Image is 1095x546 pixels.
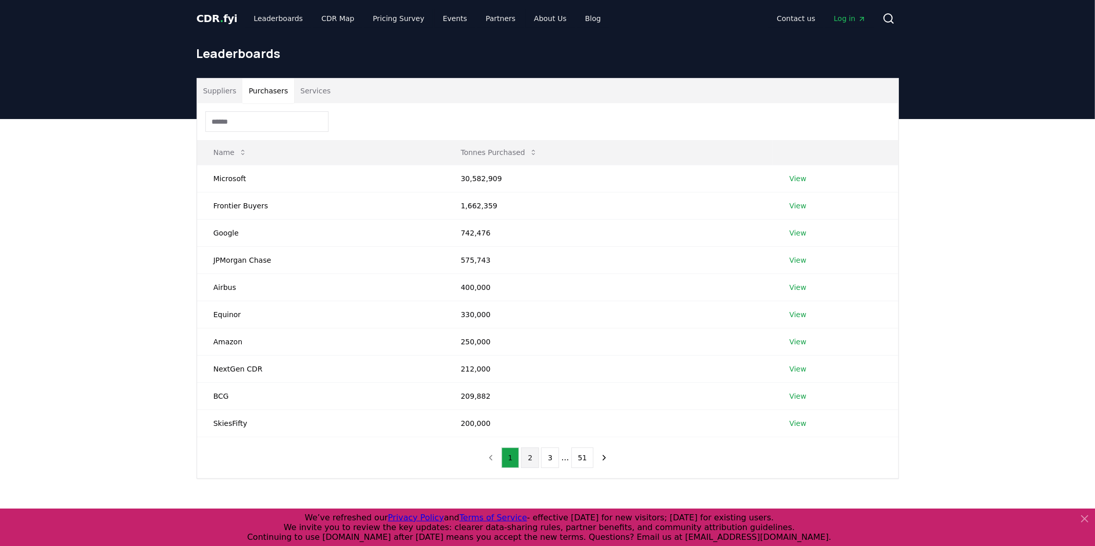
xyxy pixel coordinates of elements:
[197,219,445,246] td: Google
[834,13,866,24] span: Log in
[790,228,806,238] a: View
[477,9,524,28] a: Partners
[197,11,238,26] a: CDR.fyi
[445,192,773,219] td: 1,662,359
[445,328,773,355] td: 250,000
[197,12,238,25] span: CDR fyi
[825,9,874,28] a: Log in
[790,364,806,374] a: View
[197,246,445,274] td: JPMorgan Chase
[577,9,609,28] a: Blog
[205,142,255,163] button: Name
[197,192,445,219] td: Frontier Buyers
[197,301,445,328] td: Equinor
[220,12,223,25] span: .
[790,418,806,428] a: View
[526,9,574,28] a: About Us
[790,173,806,184] a: View
[197,382,445,410] td: BCG
[453,142,546,163] button: Tonnes Purchased
[313,9,362,28] a: CDR Map
[197,45,899,62] h1: Leaderboards
[245,9,311,28] a: Leaderboards
[561,452,569,464] li: ...
[541,447,559,468] button: 3
[790,391,806,401] a: View
[294,79,337,103] button: Services
[790,337,806,347] a: View
[445,301,773,328] td: 330,000
[502,447,520,468] button: 1
[197,410,445,437] td: SkiesFifty
[445,382,773,410] td: 209,882
[445,165,773,192] td: 30,582,909
[445,246,773,274] td: 575,743
[445,410,773,437] td: 200,000
[595,447,613,468] button: next page
[445,219,773,246] td: 742,476
[445,355,773,382] td: 212,000
[197,355,445,382] td: NextGen CDR
[197,328,445,355] td: Amazon
[197,165,445,192] td: Microsoft
[790,201,806,211] a: View
[435,9,475,28] a: Events
[571,447,594,468] button: 51
[769,9,823,28] a: Contact us
[769,9,874,28] nav: Main
[197,274,445,301] td: Airbus
[242,79,294,103] button: Purchasers
[245,9,609,28] nav: Main
[197,79,243,103] button: Suppliers
[790,309,806,320] a: View
[445,274,773,301] td: 400,000
[790,282,806,292] a: View
[790,255,806,265] a: View
[521,447,539,468] button: 2
[364,9,432,28] a: Pricing Survey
